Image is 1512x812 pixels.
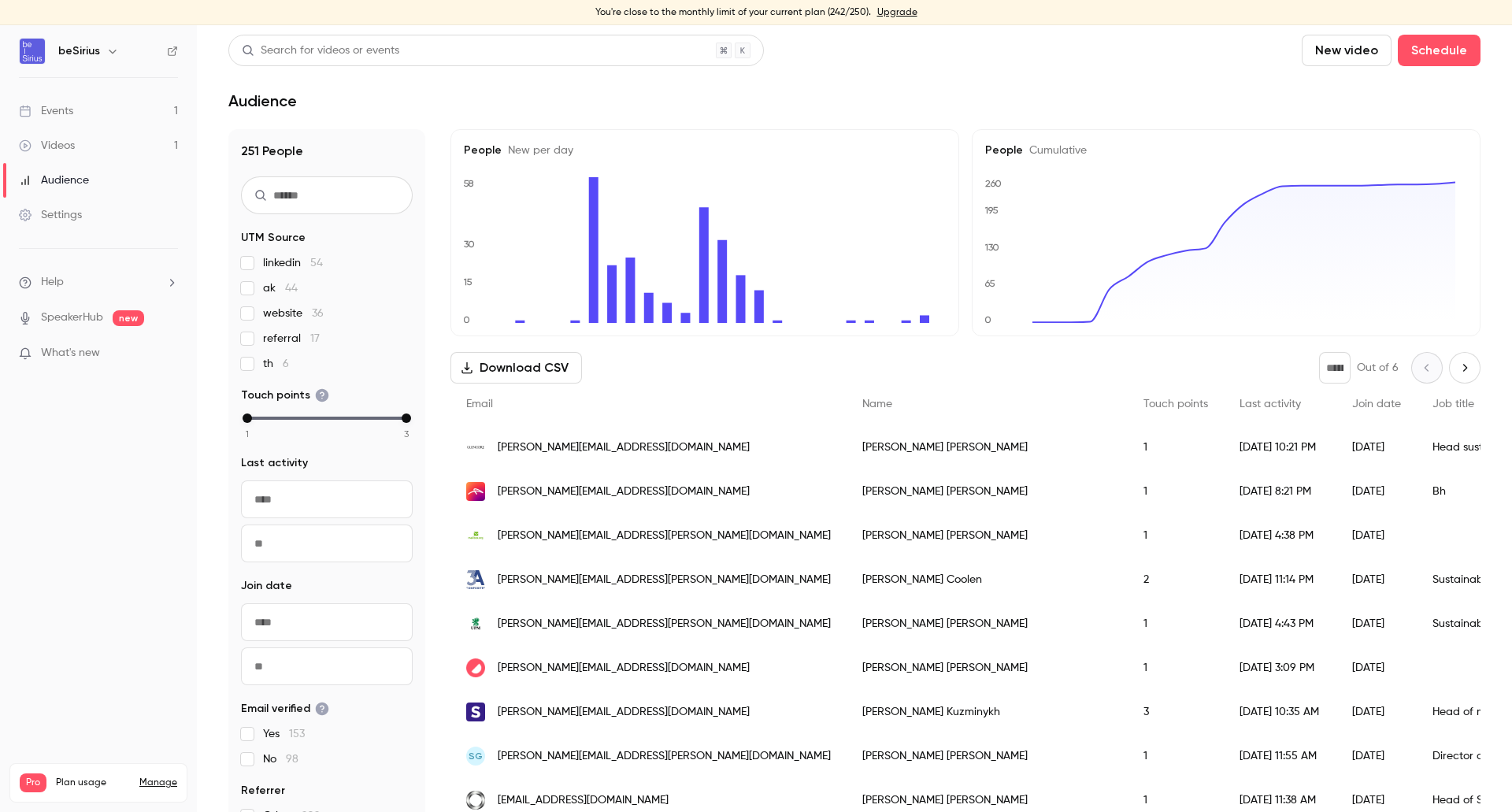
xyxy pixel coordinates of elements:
[984,278,995,289] text: 65
[1336,734,1417,778] div: [DATE]
[1336,425,1417,469] div: [DATE]
[402,413,411,423] div: max
[466,658,485,677] img: getcontrast.io
[1240,399,1301,410] span: Last activity
[263,751,298,767] span: No
[1432,399,1474,410] span: Job title
[466,482,485,501] img: arcelormittal.com
[312,308,324,319] span: 36
[1224,690,1336,734] div: [DATE] 10:35 AM
[1224,558,1336,602] div: [DATE] 11:14 PM
[984,205,999,216] text: 195
[1336,646,1417,690] div: [DATE]
[241,701,329,717] span: Email verified
[1128,690,1224,734] div: 3
[1336,602,1417,646] div: [DATE]
[56,777,130,789] span: Plan usage
[847,690,1128,734] div: [PERSON_NAME] Kuzminykh
[113,310,144,326] span: new
[19,274,178,291] li: help-dropdown-opener
[1449,352,1480,384] button: Next page
[847,425,1128,469] div: [PERSON_NAME] [PERSON_NAME]
[847,602,1128,646] div: [PERSON_NAME] [PERSON_NAME]
[498,572,831,588] span: [PERSON_NAME][EMAIL_ADDRESS][PERSON_NAME][DOMAIN_NAME]
[466,570,485,589] img: 3acomposites.com
[1128,646,1224,690] div: 1
[41,274,64,291] span: Help
[286,754,298,765] span: 98
[1224,425,1336,469] div: [DATE] 10:21 PM
[241,455,308,471] span: Last activity
[498,704,750,721] span: [PERSON_NAME][EMAIL_ADDRESS][DOMAIN_NAME]
[469,749,483,763] span: SG
[1023,145,1087,156] span: Cumulative
[1336,469,1417,514] div: [DATE]
[1224,734,1336,778] div: [DATE] 11:55 AM
[463,276,472,287] text: 15
[1336,558,1417,602] div: [DATE]
[847,734,1128,778] div: [PERSON_NAME] [PERSON_NAME]
[241,230,306,246] span: UTM Source
[20,773,46,792] span: Pro
[1128,602,1224,646] div: 1
[1143,399,1208,410] span: Touch points
[20,39,45,64] img: beSirius
[1128,734,1224,778] div: 1
[241,142,413,161] h1: 251 People
[263,356,289,372] span: th
[263,726,305,742] span: Yes
[466,526,485,545] img: mailbox.org
[847,469,1128,514] div: [PERSON_NAME] [PERSON_NAME]
[1336,690,1417,734] div: [DATE]
[1357,360,1399,376] p: Out of 6
[1224,469,1336,514] div: [DATE] 8:21 PM
[310,333,320,344] span: 17
[1352,399,1401,410] span: Join date
[463,178,474,189] text: 58
[466,703,485,721] img: besirius.io
[1336,514,1417,558] div: [DATE]
[1128,469,1224,514] div: 1
[498,528,831,544] span: [PERSON_NAME][EMAIL_ADDRESS][PERSON_NAME][DOMAIN_NAME]
[241,578,292,594] span: Join date
[862,399,892,410] span: Name
[1224,646,1336,690] div: [DATE] 3:09 PM
[41,310,103,326] a: SpeakerHub
[283,358,289,369] span: 6
[1128,514,1224,558] div: 1
[1128,425,1224,469] div: 1
[502,145,573,156] span: New per day
[19,103,73,119] div: Events
[498,616,831,632] span: [PERSON_NAME][EMAIL_ADDRESS][PERSON_NAME][DOMAIN_NAME]
[19,138,75,154] div: Videos
[466,791,485,810] img: outokumpu.com
[985,143,1467,158] h5: People
[466,614,485,633] img: upm.com
[263,280,298,296] span: ak
[847,646,1128,690] div: [PERSON_NAME] [PERSON_NAME]
[464,143,946,158] h5: People
[241,387,329,403] span: Touch points
[139,777,177,789] a: Manage
[847,514,1128,558] div: [PERSON_NAME] [PERSON_NAME]
[466,399,493,410] span: Email
[285,283,298,294] span: 44
[41,345,100,362] span: What's new
[1302,35,1392,66] button: New video
[498,748,831,765] span: [PERSON_NAME][EMAIL_ADDRESS][PERSON_NAME][DOMAIN_NAME]
[464,239,475,250] text: 30
[19,207,82,223] div: Settings
[985,178,1002,189] text: 260
[19,172,89,188] div: Audience
[310,258,323,269] span: 54
[243,413,252,423] div: min
[246,427,249,441] span: 1
[877,6,917,19] a: Upgrade
[58,43,100,59] h6: beSirius
[498,439,750,456] span: [PERSON_NAME][EMAIL_ADDRESS][DOMAIN_NAME]
[466,438,485,457] img: glencore.com
[263,255,323,271] span: linkedin
[498,484,750,500] span: [PERSON_NAME][EMAIL_ADDRESS][DOMAIN_NAME]
[263,331,320,347] span: referral
[984,242,999,253] text: 130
